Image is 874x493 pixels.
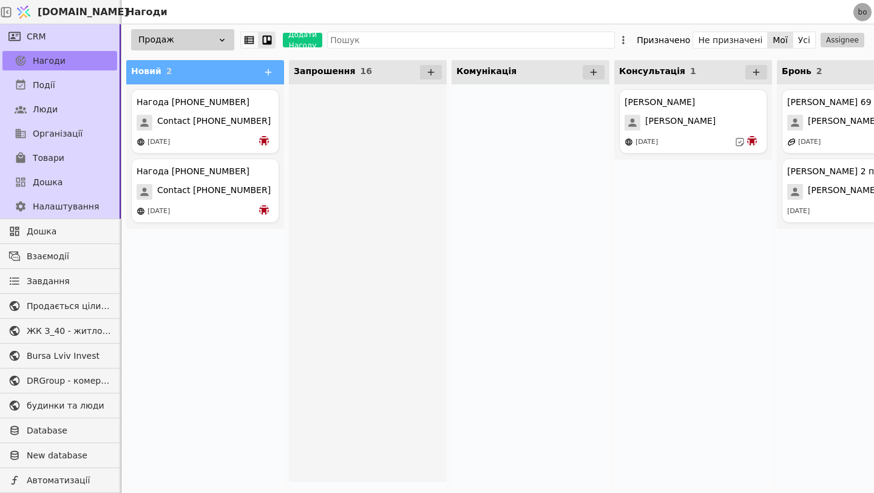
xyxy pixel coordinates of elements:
span: Організації [33,127,83,140]
span: 16 [360,66,371,76]
img: online-store.svg [137,138,145,146]
a: Bursa Lviv Invest [2,346,117,365]
button: Мої [768,32,793,49]
span: CRM [27,30,46,43]
div: [DATE] [147,137,170,148]
span: DRGroup - комерційна нерухоомість [27,375,111,387]
span: Люди [33,103,58,116]
img: Logo [15,1,33,24]
div: [DATE] [798,137,821,148]
span: Дошка [27,225,111,238]
a: Налаштування [2,197,117,216]
span: будинки та люди [27,399,111,412]
span: Нагоди [33,55,66,67]
a: Дошка [2,222,117,241]
img: bo [747,136,757,146]
span: Contact [PHONE_NUMBER] [157,184,271,200]
div: Нагода [PHONE_NUMBER]Contact [PHONE_NUMBER][DATE]bo [131,158,279,223]
span: Налаштування [33,200,99,213]
button: Не призначені [693,32,768,49]
img: bo [259,205,269,215]
span: Події [33,79,55,92]
a: Організації [2,124,117,143]
span: Bursa Lviv Invest [27,350,111,362]
div: Продаж [131,29,234,50]
a: ЖК З_40 - житлова та комерційна нерухомість класу Преміум [2,321,117,341]
span: Contact [PHONE_NUMBER] [157,115,271,131]
div: Призначено [637,32,690,49]
button: Додати Нагоду [283,33,322,47]
img: online-store.svg [137,207,145,216]
a: Продається цілий будинок [PERSON_NAME] нерухомість [2,296,117,316]
a: Додати Нагоду [276,33,322,47]
span: [PERSON_NAME] [645,115,716,131]
a: Взаємодії [2,246,117,266]
a: Нагоди [2,51,117,70]
button: Усі [793,32,815,49]
span: Завдання [27,275,70,288]
a: Database [2,421,117,440]
span: Продається цілий будинок [PERSON_NAME] нерухомість [27,300,111,313]
div: [DATE] [635,137,658,148]
span: Дошка [33,176,63,189]
a: bo [853,3,872,21]
a: Події [2,75,117,95]
span: Новий [131,66,161,76]
a: Завдання [2,271,117,291]
span: Автоматизації [27,474,111,487]
span: ЖК З_40 - житлова та комерційна нерухомість класу Преміум [27,325,111,338]
img: affiliate-program.svg [787,138,796,146]
a: DRGroup - комерційна нерухоомість [2,371,117,390]
span: 1 [690,66,696,76]
span: [DOMAIN_NAME] [38,5,129,19]
div: [DATE] [147,206,170,217]
div: Нагода [PHONE_NUMBER]Contact [PHONE_NUMBER][DATE]bo [131,89,279,154]
div: [DATE] [787,206,810,217]
a: Товари [2,148,117,168]
span: New database [27,449,111,462]
span: Запрошення [294,66,355,76]
span: Database [27,424,111,437]
a: New database [2,446,117,465]
span: Комунікація [456,66,517,76]
img: bo [259,136,269,146]
a: CRM [2,27,117,46]
button: Assignee [821,33,864,47]
h2: Нагоди [121,5,168,19]
input: Пошук [327,32,615,49]
a: Дошка [2,172,117,192]
div: [PERSON_NAME] [625,96,695,109]
span: Взаємодії [27,250,111,263]
a: Люди [2,100,117,119]
div: Нагода [PHONE_NUMBER] [137,96,249,109]
div: [PERSON_NAME][PERSON_NAME][DATE]bo [619,89,767,154]
img: online-store.svg [625,138,633,146]
span: 2 [816,66,822,76]
span: Товари [33,152,64,165]
a: будинки та люди [2,396,117,415]
span: Консультація [619,66,685,76]
span: 2 [166,66,172,76]
a: [DOMAIN_NAME] [12,1,121,24]
div: Нагода [PHONE_NUMBER] [137,165,249,178]
a: Автоматизації [2,471,117,490]
span: Бронь [782,66,811,76]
